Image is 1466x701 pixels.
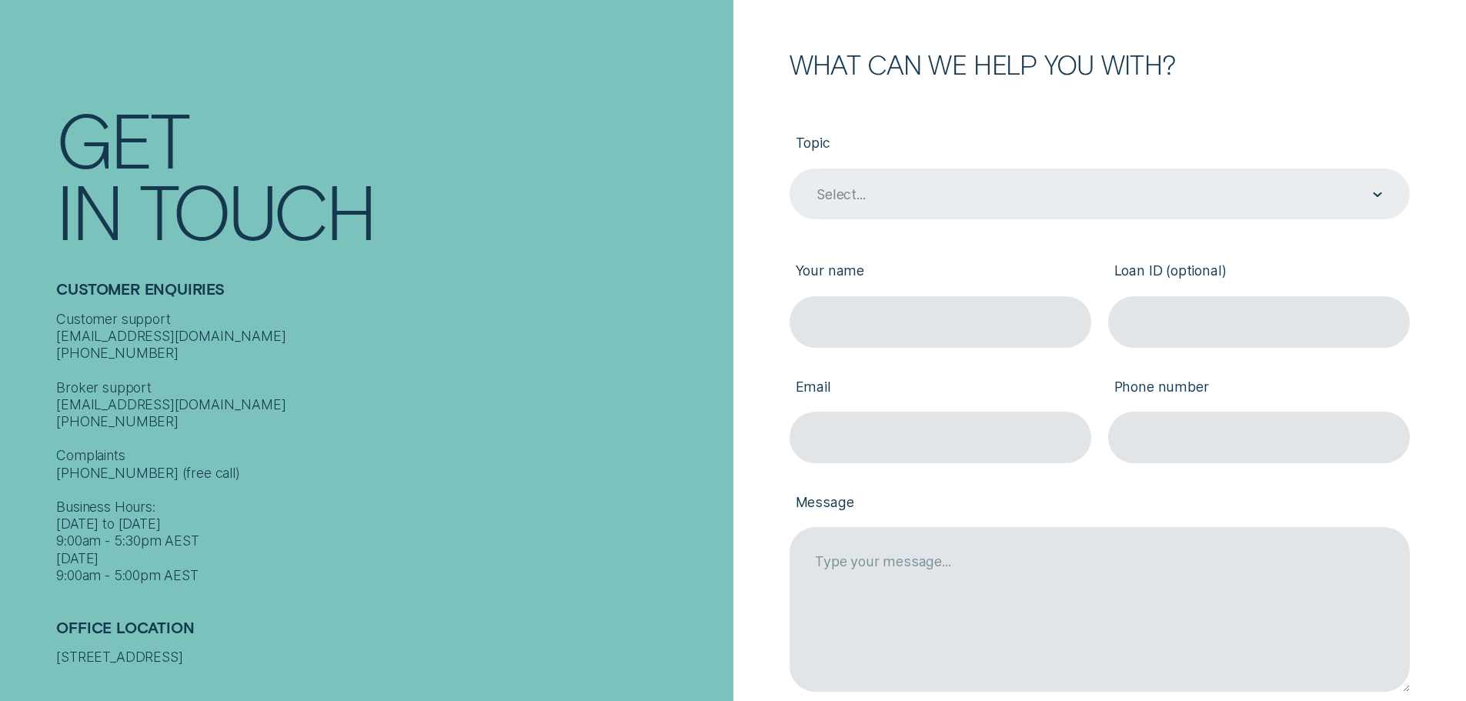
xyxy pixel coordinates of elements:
[56,174,121,245] div: In
[56,102,724,245] h1: Get In Touch
[56,649,724,666] div: [STREET_ADDRESS]
[56,280,724,311] h2: Customer Enquiries
[56,619,724,649] h2: Office Location
[790,480,1410,527] label: Message
[56,102,188,174] div: Get
[56,311,724,585] div: Customer support [EMAIL_ADDRESS][DOMAIN_NAME] [PHONE_NUMBER] Broker support [EMAIL_ADDRESS][DOMAI...
[790,121,1410,168] label: Topic
[139,174,375,245] div: Touch
[790,249,1091,296] label: Your name
[816,186,865,203] div: Select...
[790,365,1091,412] label: Email
[790,52,1410,77] h2: What can we help you with?
[1108,365,1410,412] label: Phone number
[1108,249,1410,296] label: Loan ID (optional)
